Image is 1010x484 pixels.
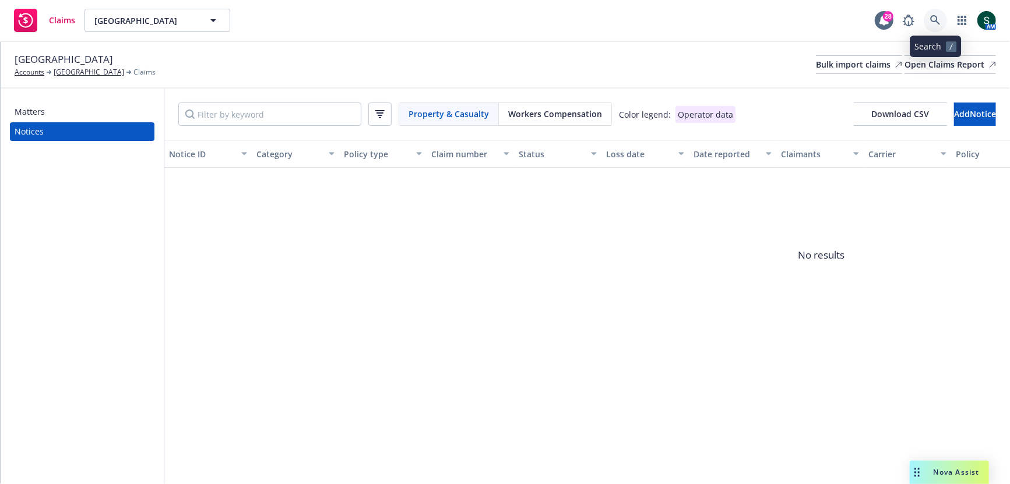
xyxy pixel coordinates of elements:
[252,140,339,168] button: Category
[781,148,846,160] div: Claimants
[689,140,776,168] button: Date reported
[178,103,361,126] input: Filter by keyword
[15,103,45,121] div: Matters
[606,148,671,160] div: Loss date
[816,56,902,73] div: Bulk import claims
[854,103,947,126] button: Download CSV
[49,16,75,25] span: Claims
[883,11,893,22] div: 28
[508,108,602,120] span: Workers Compensation
[951,9,974,32] a: Switch app
[924,9,947,32] a: Search
[431,148,497,160] div: Claim number
[910,461,924,484] div: Drag to move
[409,108,489,120] span: Property & Casualty
[619,108,671,121] div: Color legend:
[133,67,156,77] span: Claims
[905,56,996,73] div: Open Claims Report
[954,103,996,126] button: AddNotice
[15,67,44,77] a: Accounts
[339,140,427,168] button: Policy type
[15,52,113,67] span: [GEOGRAPHIC_DATA]
[910,461,989,484] button: Nova Assist
[10,103,154,121] a: Matters
[905,55,996,74] a: Open Claims Report
[164,140,252,168] button: Notice ID
[94,15,195,27] span: [GEOGRAPHIC_DATA]
[54,67,124,77] a: [GEOGRAPHIC_DATA]
[675,106,735,123] div: Operator data
[868,148,934,160] div: Carrier
[85,9,230,32] button: [GEOGRAPHIC_DATA]
[514,140,601,168] button: Status
[934,467,980,477] span: Nova Assist
[10,122,154,141] a: Notices
[897,9,920,32] a: Report a Bug
[864,140,951,168] button: Carrier
[519,148,584,160] div: Status
[427,140,514,168] button: Claim number
[601,140,689,168] button: Loss date
[256,148,322,160] div: Category
[816,55,902,74] a: Bulk import claims
[169,148,234,160] div: Notice ID
[872,108,930,119] span: Download CSV
[694,148,759,160] div: Date reported
[344,148,409,160] div: Policy type
[776,140,864,168] button: Claimants
[954,108,996,119] span: Add Notice
[977,11,996,30] img: photo
[15,122,44,141] div: Notices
